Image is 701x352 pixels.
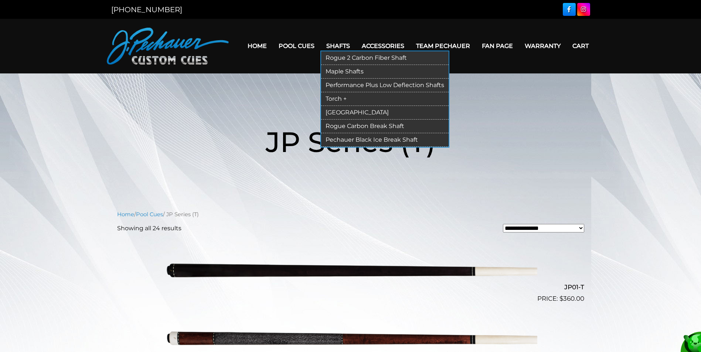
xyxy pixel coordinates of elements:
[321,120,449,133] a: Rogue Carbon Break Shaft
[566,37,595,55] a: Cart
[242,37,273,55] a: Home
[321,92,449,106] a: Torch +
[111,5,182,14] a: [PHONE_NUMBER]
[321,133,449,147] a: Pechauer Black Ice Break Shaft
[107,28,229,65] img: Pechauer Custom Cues
[117,239,584,304] a: JP01-T $360.00
[320,37,356,55] a: Shafts
[117,280,584,294] h2: JP01-T
[321,79,449,92] a: Performance Plus Low Deflection Shafts
[321,106,449,120] a: [GEOGRAPHIC_DATA]
[273,37,320,55] a: Pool Cues
[559,295,563,302] span: $
[519,37,566,55] a: Warranty
[356,37,410,55] a: Accessories
[321,65,449,79] a: Maple Shafts
[559,295,584,302] bdi: 360.00
[476,37,519,55] a: Fan Page
[117,224,181,233] p: Showing all 24 results
[136,211,163,218] a: Pool Cues
[266,125,436,159] span: JP Series (T)
[164,239,537,301] img: JP01-T
[503,224,584,232] select: Shop order
[117,210,584,218] nav: Breadcrumb
[117,211,134,218] a: Home
[321,51,449,65] a: Rogue 2 Carbon Fiber Shaft
[410,37,476,55] a: Team Pechauer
